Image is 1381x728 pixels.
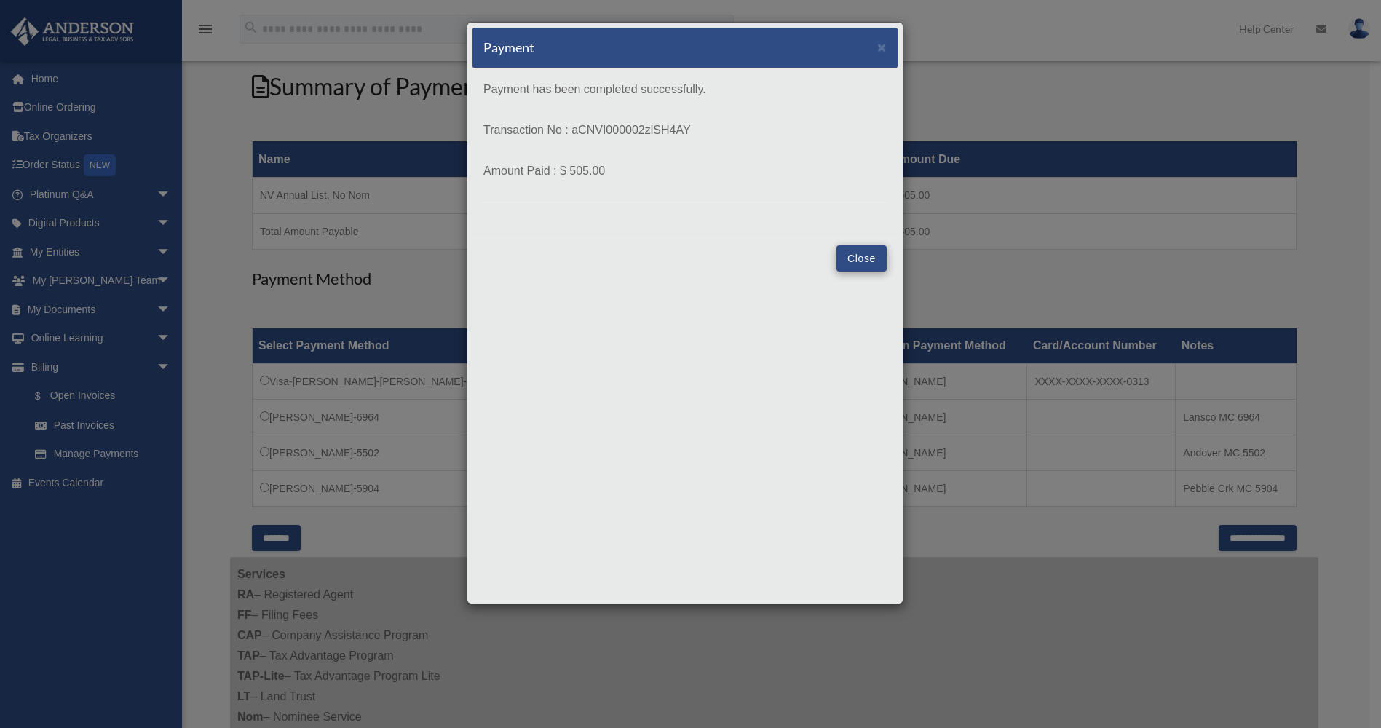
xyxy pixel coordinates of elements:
[483,120,887,141] p: Transaction No : aCNVI000002zlSH4AY
[483,161,887,181] p: Amount Paid : $ 505.00
[836,245,887,272] button: Close
[877,39,887,55] span: ×
[483,39,534,57] h5: Payment
[877,39,887,55] button: Close
[483,79,887,100] p: Payment has been completed successfully.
